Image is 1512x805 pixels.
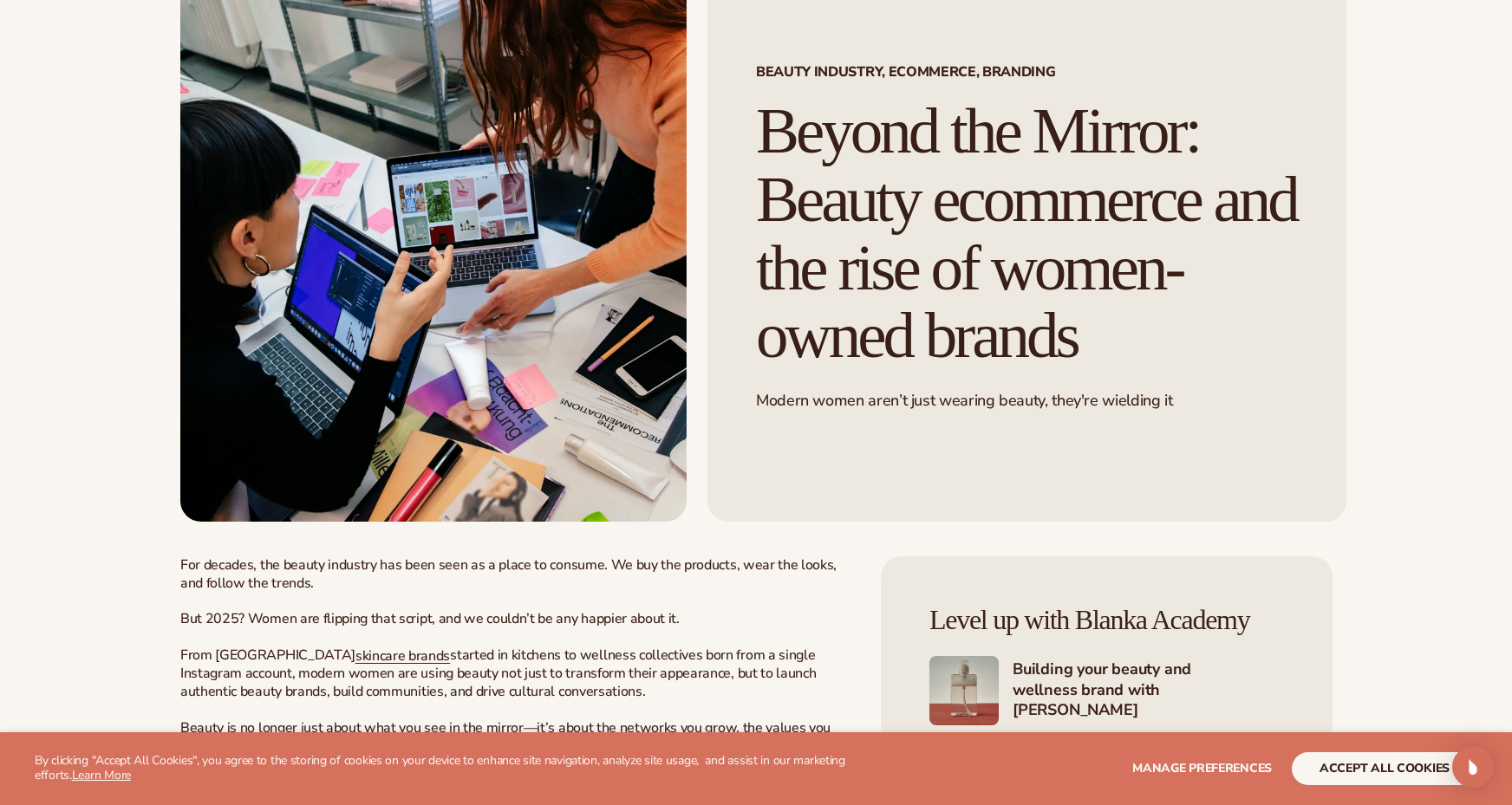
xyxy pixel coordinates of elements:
[355,646,450,665] a: skincare brands
[1292,752,1477,785] button: accept all cookies
[929,605,1284,635] h4: Level up with Blanka Academy
[180,555,837,593] span: For decades, the beauty industry has been seen as a place to consume. We buy the products, wear t...
[756,65,1298,79] span: Beauty industry, ecommerce, branding
[180,646,816,701] span: started in kitchens to wellness collectives born from a single Instagram account, modern women ar...
[1452,746,1494,788] div: Open Intercom Messenger
[180,646,355,665] span: From [GEOGRAPHIC_DATA]
[72,767,131,783] a: Learn More
[929,656,1284,725] a: Shopify Image 2 Building your beauty and wellness brand with [PERSON_NAME]
[35,754,903,783] p: By clicking "Accept All Cookies", you agree to the storing of cookies on your device to enhance s...
[1132,760,1272,776] span: Manage preferences
[1132,752,1272,785] button: Manage preferences
[929,656,999,725] img: Shopify Image 2
[180,718,831,756] span: Beauty is no longer just about what you see in the mirror—it’s about the networks you grow, the v...
[1013,659,1284,722] h4: Building your beauty and wellness brand with [PERSON_NAME]
[756,391,1298,411] p: Modern women aren’t just wearing beauty, they're wielding it
[756,97,1298,370] h1: Beyond the Mirror: Beauty ecommerce and the rise of women-owned brands
[180,609,680,628] span: But 2025? Women are flipping that script, and we couldn’t be any happier about it.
